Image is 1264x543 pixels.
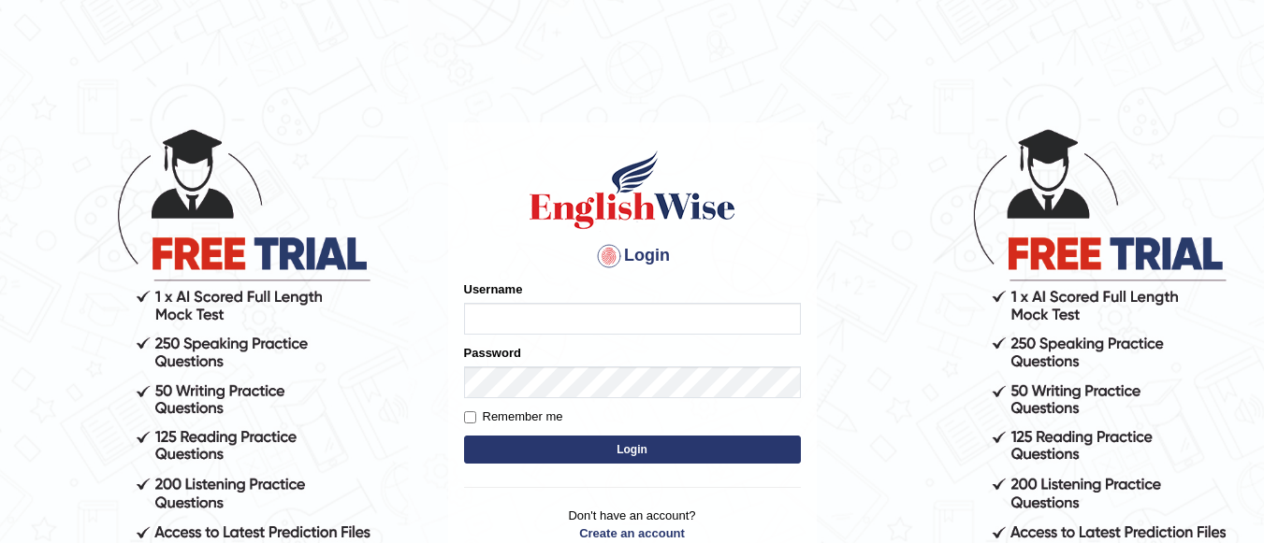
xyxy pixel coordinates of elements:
label: Password [464,344,521,362]
label: Username [464,280,523,298]
input: Remember me [464,411,476,423]
button: Login [464,436,801,464]
a: Create an account [464,524,801,542]
img: Logo of English Wise sign in for intelligent practice with AI [526,148,739,232]
label: Remember me [464,407,563,426]
h4: Login [464,241,801,271]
